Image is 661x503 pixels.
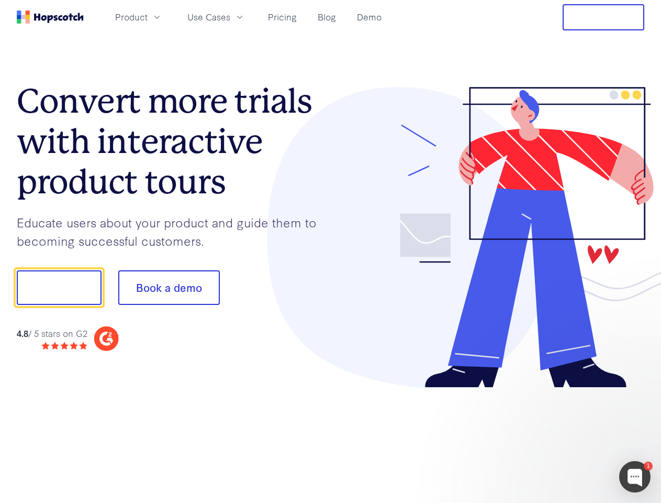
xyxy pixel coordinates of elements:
button: Product [109,8,169,26]
a: Blog [313,8,340,26]
span: Use Cases [187,10,230,24]
button: Book a demo [118,270,220,305]
a: Demo [353,8,386,26]
a: Pricing [264,8,301,26]
button: Use Cases [181,8,251,26]
p: Educate users about your product and guide them to becoming successful customers. [17,213,331,249]
a: Home [17,10,84,24]
strong: 4.8 [17,327,28,339]
span: Product [115,10,148,24]
button: Show me! [17,270,102,305]
button: Free Trial [563,4,644,30]
div: / 5 stars on G2 [17,327,87,340]
div: 1 [644,462,653,471]
h1: Convert more trials with interactive product tours [17,81,331,202]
